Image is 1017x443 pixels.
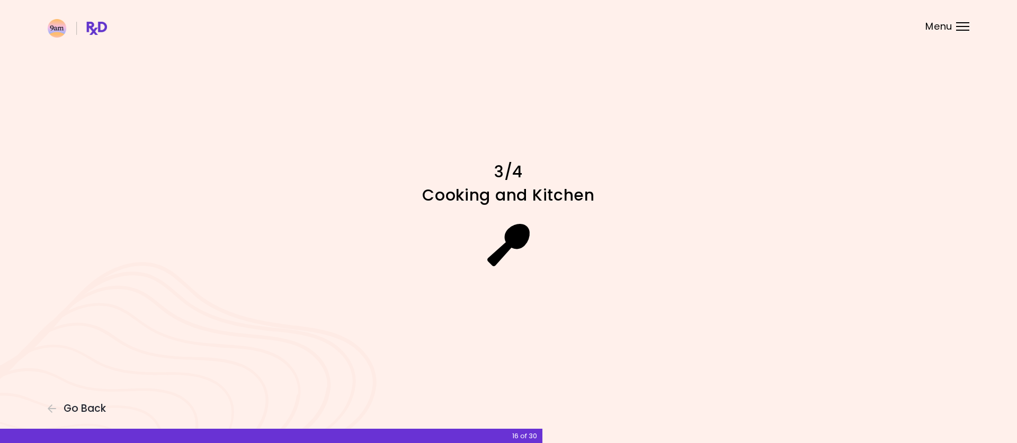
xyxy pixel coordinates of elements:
h1: Cooking and Kitchen [323,185,694,205]
h1: 3/4 [323,161,694,182]
button: Go Back [48,403,111,414]
img: RxDiet [48,19,107,38]
span: Go Back [64,403,106,414]
span: Menu [925,22,952,31]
